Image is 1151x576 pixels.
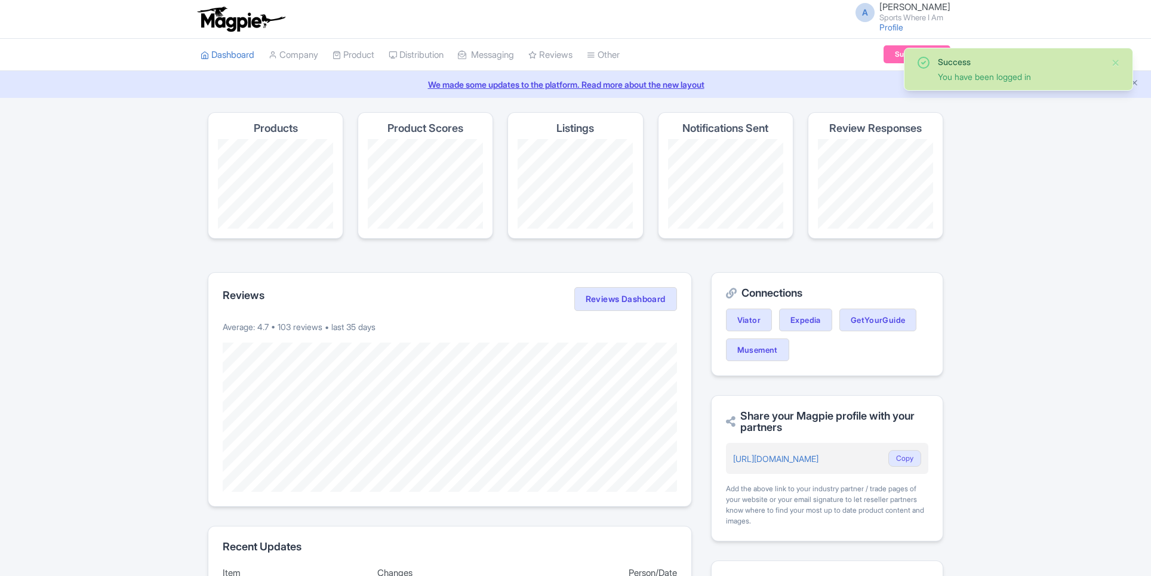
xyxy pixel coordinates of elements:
a: Subscription [884,45,950,63]
span: [PERSON_NAME] [879,1,950,13]
p: Average: 4.7 • 103 reviews • last 35 days [223,321,677,333]
a: Distribution [389,39,444,72]
img: logo-ab69f6fb50320c5b225c76a69d11143b.png [195,6,287,32]
button: Close announcement [1130,77,1139,91]
button: Close [1111,56,1121,70]
a: Company [269,39,318,72]
h4: Product Scores [387,122,463,134]
a: A [PERSON_NAME] Sports Where I Am [848,2,950,21]
a: Reviews Dashboard [574,287,677,311]
span: A [855,3,875,22]
a: Musement [726,338,789,361]
div: Add the above link to your industry partner / trade pages of your website or your email signature... [726,483,928,526]
a: Reviews [528,39,573,72]
h2: Reviews [223,289,264,301]
h2: Recent Updates [223,541,677,553]
small: Sports Where I Am [879,14,950,21]
h2: Share your Magpie profile with your partners [726,410,928,434]
a: Expedia [779,309,832,331]
h4: Notifications Sent [682,122,768,134]
div: You have been logged in [938,70,1101,83]
a: [URL][DOMAIN_NAME] [733,454,818,464]
h4: Products [254,122,298,134]
h4: Review Responses [829,122,922,134]
a: We made some updates to the platform. Read more about the new layout [7,78,1144,91]
a: Other [587,39,620,72]
a: Viator [726,309,772,331]
a: Profile [879,22,903,32]
a: GetYourGuide [839,309,917,331]
button: Copy [888,450,921,467]
a: Product [333,39,374,72]
a: Messaging [458,39,514,72]
a: Dashboard [201,39,254,72]
div: Success [938,56,1101,68]
h4: Listings [556,122,594,134]
h2: Connections [726,287,928,299]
